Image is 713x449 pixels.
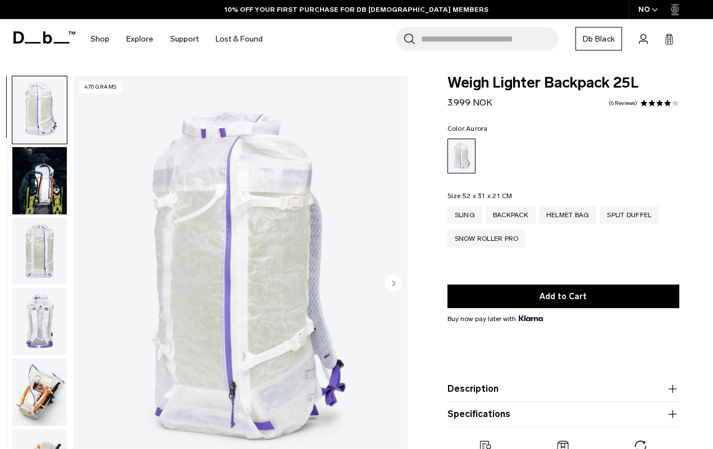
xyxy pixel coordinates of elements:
a: Helmet Bag [539,206,597,224]
span: 52 x 31 x 21 CM [463,192,513,200]
legend: Size: [447,193,513,199]
span: Weigh Lighter Backpack 25L [447,76,679,90]
span: Buy now pay later with [447,314,543,324]
button: Weigh_Lighter_Backpack_25L_Lifestyle_new.png [12,146,67,215]
img: Weigh_Lighter_Backpack_25L_1.png [12,76,67,144]
img: Weigh_Lighter_Backpack_25L_Lifestyle_new.png [12,147,67,214]
button: Weigh_Lighter_Backpack_25L_2.png [12,217,67,286]
a: Support [170,19,199,59]
img: Weigh_Lighter_Backpack_25L_4.png [12,359,67,426]
span: Aurora [466,125,488,132]
button: Weigh_Lighter_Backpack_25L_3.png [12,287,67,356]
a: Split Duffel [600,206,659,224]
button: Add to Cart [447,285,679,308]
a: Aurora [447,139,476,173]
p: 470 grams [79,81,122,93]
button: Weigh_Lighter_Backpack_25L_4.png [12,358,67,427]
legend: Color: [447,125,488,132]
span: 3.999 NOK [447,97,492,108]
a: 6 reviews [609,100,637,106]
a: Explore [126,19,153,59]
a: Lost & Found [216,19,263,59]
button: Specifications [447,407,679,421]
a: Db Black [575,27,622,51]
img: {"height" => 20, "alt" => "Klarna"} [519,315,543,321]
img: Weigh_Lighter_Backpack_25L_2.png [12,218,67,285]
button: Next slide [385,274,402,294]
a: 10% OFF YOUR FIRST PURCHASE FOR DB [DEMOGRAPHIC_DATA] MEMBERS [225,4,488,15]
img: Weigh_Lighter_Backpack_25L_3.png [12,288,67,355]
nav: Main Navigation [82,19,271,59]
button: Description [447,382,679,396]
a: Shop [90,19,109,59]
a: Snow Roller Pro [447,230,526,248]
a: Backpack [486,206,536,224]
a: Sling [447,206,482,224]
